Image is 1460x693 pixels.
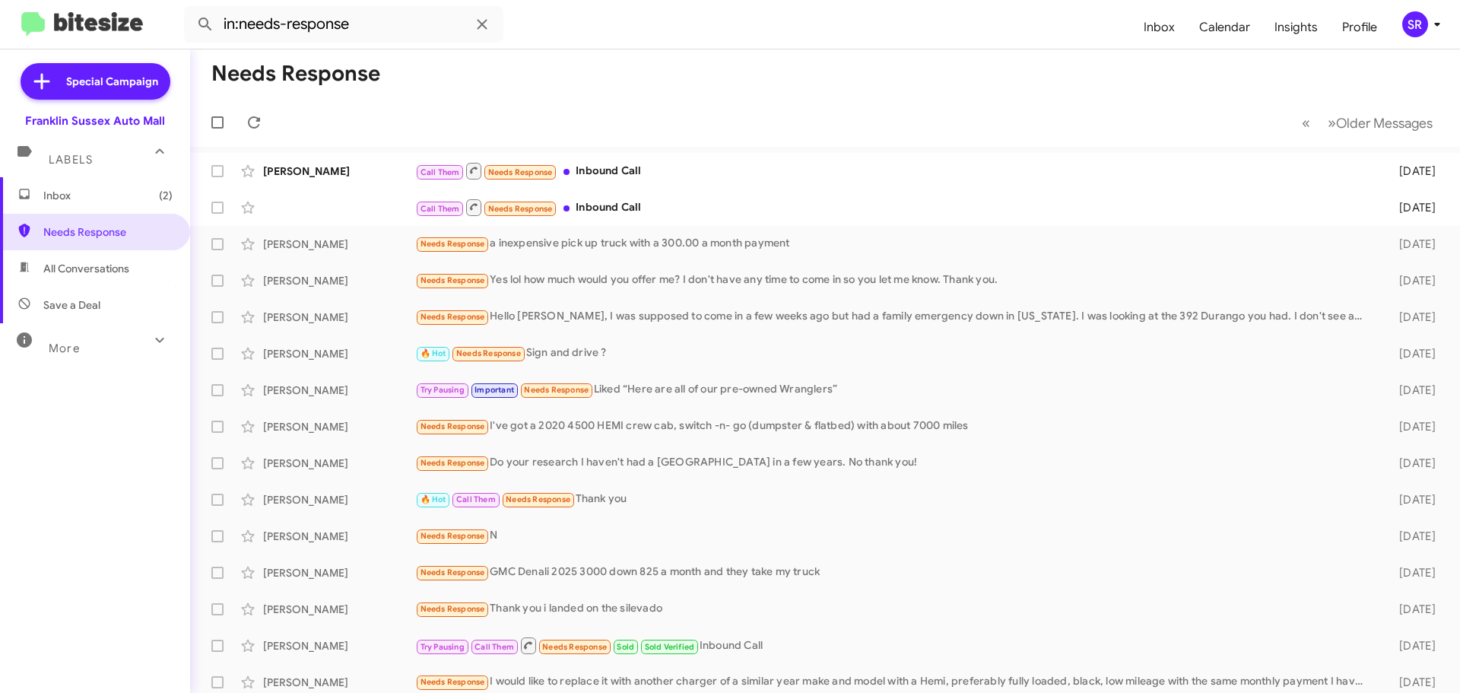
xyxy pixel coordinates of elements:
div: [PERSON_NAME] [263,675,415,690]
span: (2) [159,188,173,203]
span: Call Them [421,204,460,214]
span: 🔥 Hot [421,348,446,358]
span: Needs Response [421,239,485,249]
div: [DATE] [1375,529,1448,544]
div: Inbound Call [415,198,1375,217]
div: SR [1402,11,1428,37]
div: [PERSON_NAME] [263,383,415,398]
div: [PERSON_NAME] [263,492,415,507]
div: a inexpensive pick up truck with a 300.00 a month payment [415,235,1375,253]
span: Needs Response [488,167,553,177]
a: Inbox [1131,5,1187,49]
a: Profile [1330,5,1389,49]
span: Needs Response [421,604,485,614]
span: Needs Response [506,494,570,504]
div: [PERSON_NAME] [263,565,415,580]
div: Hello [PERSON_NAME], I was supposed to come in a few weeks ago but had a family emergency down in... [415,308,1375,326]
div: [DATE] [1375,273,1448,288]
span: Sold [617,642,634,652]
div: [PERSON_NAME] [263,529,415,544]
span: Call Them [474,642,514,652]
div: [PERSON_NAME] [263,419,415,434]
div: [DATE] [1375,638,1448,653]
span: Call Them [421,167,460,177]
div: Franklin Sussex Auto Mall [25,113,165,129]
div: [DATE] [1375,164,1448,179]
button: Next [1319,107,1442,138]
div: [DATE] [1375,419,1448,434]
span: Needs Response [524,385,589,395]
div: [PERSON_NAME] [263,602,415,617]
a: Insights [1262,5,1330,49]
span: Try Pausing [421,642,465,652]
span: Save a Deal [43,297,100,313]
div: [DATE] [1375,565,1448,580]
h1: Needs Response [211,62,380,86]
nav: Page navigation example [1293,107,1442,138]
span: 🔥 Hot [421,494,446,504]
div: [DATE] [1375,602,1448,617]
div: [DATE] [1375,200,1448,215]
button: SR [1389,11,1443,37]
span: More [49,342,80,355]
div: Sign and drive ? [415,345,1375,362]
a: Calendar [1187,5,1262,49]
span: Needs Response [421,567,485,577]
div: [PERSON_NAME] [263,346,415,361]
div: [PERSON_NAME] [263,310,415,325]
div: [PERSON_NAME] [263,164,415,179]
span: Labels [49,153,93,167]
div: [PERSON_NAME] [263,456,415,471]
div: [DATE] [1375,383,1448,398]
span: All Conversations [43,261,129,276]
div: [DATE] [1375,346,1448,361]
div: I would like to replace it with another charger of a similar year make and model with a Hemi, pre... [415,673,1375,691]
div: [PERSON_NAME] [263,237,415,252]
span: Special Campaign [66,74,158,89]
div: [PERSON_NAME] [263,638,415,653]
div: Thank you i landed on the silevado [415,600,1375,618]
span: Needs Response [542,642,607,652]
div: [DATE] [1375,492,1448,507]
span: » [1328,113,1336,132]
span: Needs Response [421,458,485,468]
span: Older Messages [1336,115,1433,132]
span: Inbox [43,188,173,203]
span: Needs Response [421,312,485,322]
button: Previous [1293,107,1319,138]
span: Needs Response [488,204,553,214]
span: « [1302,113,1310,132]
div: Thank you [415,491,1375,508]
span: Try Pausing [421,385,465,395]
div: I've got a 2020 4500 HEMI crew cab, switch -n- go (dumpster & flatbed) with about 7000 miles [415,418,1375,435]
div: GMC Denali 2025 3000 down 825 a month and they take my truck [415,564,1375,581]
div: [DATE] [1375,675,1448,690]
a: Special Campaign [21,63,170,100]
span: Needs Response [421,677,485,687]
div: Liked “Here are all of our pre-owned Wranglers” [415,381,1375,399]
span: Sold Verified [645,642,695,652]
div: Do your research I haven't had a [GEOGRAPHIC_DATA] in a few years. No thank you! [415,454,1375,472]
span: Needs Response [421,421,485,431]
span: Needs Response [421,275,485,285]
div: Inbound Call [415,636,1375,655]
span: Important [474,385,514,395]
input: Search [184,6,503,43]
div: [DATE] [1375,310,1448,325]
span: Needs Response [456,348,521,358]
span: Call Them [456,494,496,504]
div: Inbound Call [415,161,1375,180]
div: N [415,527,1375,545]
div: [PERSON_NAME] [263,273,415,288]
span: Needs Response [43,224,173,240]
div: [DATE] [1375,237,1448,252]
span: Needs Response [421,531,485,541]
div: [DATE] [1375,456,1448,471]
div: Yes lol how much would you offer me? I don't have any time to come in so you let me know. Thank you. [415,272,1375,289]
